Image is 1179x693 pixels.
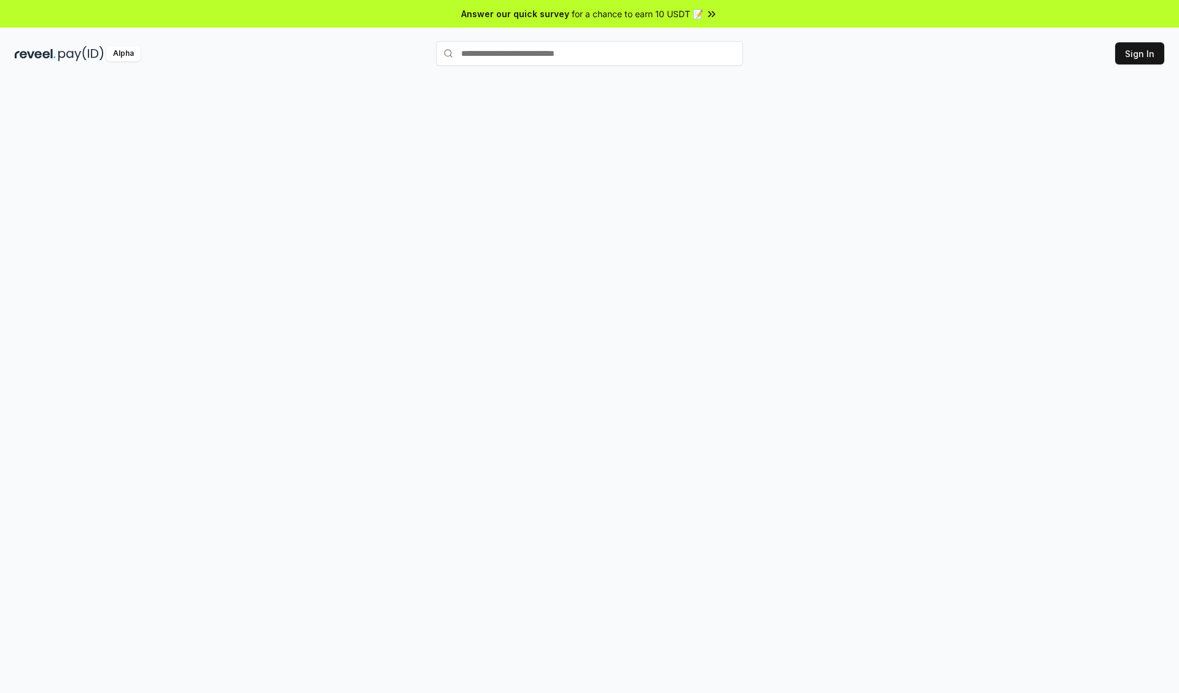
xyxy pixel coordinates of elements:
img: pay_id [58,46,104,61]
button: Sign In [1115,42,1164,64]
span: for a chance to earn 10 USDT 📝 [572,7,703,20]
div: Alpha [106,46,141,61]
img: reveel_dark [15,46,56,61]
span: Answer our quick survey [461,7,569,20]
